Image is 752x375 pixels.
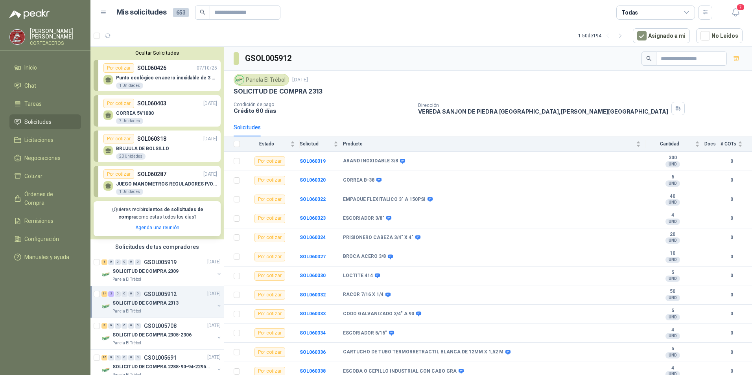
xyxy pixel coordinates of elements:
[721,141,736,147] span: # COTs
[144,323,177,329] p: GSOL005708
[101,291,107,297] div: 34
[101,270,111,279] img: Company Logo
[9,114,81,129] a: Solicitudes
[343,197,426,203] b: EMPAQUE FLEXITALICO 3" A 150PSI
[112,268,179,275] p: SOLICITUD DE COMPRA 2309
[116,153,146,160] div: 20 Unidades
[98,206,216,221] p: ¿Quieres recibir como estas todos los días?
[292,76,308,84] p: [DATE]
[645,327,700,333] b: 4
[343,215,384,222] b: ESCORIADOR 3/8"
[665,295,680,301] div: UND
[90,239,224,254] div: Solicitudes de tus compradores
[101,323,107,329] div: 3
[90,47,224,239] div: Ocultar SolicitudesPor cotizarSOL06042607/10/25 Punto ecológico en acero inoxidable de 3 puestos,...
[646,56,652,61] span: search
[144,355,177,360] p: GSOL005691
[645,289,700,295] b: 50
[300,235,326,240] a: SOL060324
[94,50,221,56] button: Ocultar Solicitudes
[645,174,700,180] b: 6
[197,64,217,72] p: 07/10/25
[112,308,141,314] p: Panela El Trébol
[300,311,326,316] b: SOL060333
[736,4,745,11] span: 7
[300,136,343,152] th: Solicitud
[116,7,167,18] h1: Mis solicitudes
[137,134,166,143] p: SOL060318
[9,151,81,165] a: Negociaciones
[721,329,743,337] b: 0
[343,136,645,152] th: Producto
[254,156,285,166] div: Por cotizar
[207,258,221,266] p: [DATE]
[112,331,192,339] p: SOLICITUD DE COMPRA 2305-2306
[122,355,127,360] div: 0
[101,366,111,375] img: Company Logo
[254,328,285,338] div: Por cotizar
[207,322,221,329] p: [DATE]
[254,195,285,204] div: Por cotizar
[94,60,221,91] a: Por cotizarSOL06042607/10/25 Punto ecológico en acero inoxidable de 3 puestos, con capacidad para...
[300,197,326,202] a: SOL060322
[343,368,457,375] b: ESCOBA O CEPILLO INDUSTRIAL CON CABO GRA
[103,63,134,73] div: Por cotizar
[173,8,189,17] span: 653
[101,321,222,346] a: 3 0 0 0 0 0 GSOL005708[DATE] Company LogoSOLICITUD DE COMPRA 2305-2306Panela El Trébol
[115,259,121,265] div: 0
[135,225,179,230] a: Agenda una reunión
[9,96,81,111] a: Tareas
[207,354,221,361] p: [DATE]
[115,291,121,297] div: 0
[721,349,743,356] b: 0
[24,99,42,108] span: Tareas
[94,166,221,197] a: Por cotizarSOL060287[DATE] JUEGO MANOMETROS REGULADORES P/OXIGENO1 Unidades
[343,349,503,355] b: CARTUCHO DE TUBO TERMORRETRACTIL BLANCA DE 12MM X 1,52 M
[203,135,217,143] p: [DATE]
[9,250,81,265] a: Manuales y ayuda
[103,134,134,143] div: Por cotizar
[115,355,121,360] div: 0
[9,169,81,184] a: Cotizar
[9,213,81,228] a: Remisiones
[9,187,81,210] a: Órdenes de Compra
[721,291,743,299] b: 0
[343,311,414,317] b: CODO GALVANIZADO 3/4" A 90
[343,158,398,164] b: ARAND INOXIDABLE 3/8
[103,99,134,108] div: Por cotizar
[203,100,217,107] p: [DATE]
[300,215,326,221] a: SOL060323
[135,291,141,297] div: 0
[122,259,127,265] div: 0
[645,250,700,257] b: 10
[116,75,217,81] p: Punto ecológico en acero inoxidable de 3 puestos, con capacidad para 53 Litros por cada división.
[665,276,680,282] div: UND
[245,136,300,152] th: Estado
[721,196,743,203] b: 0
[137,170,166,178] p: SOL060287
[645,155,700,161] b: 300
[30,41,81,46] p: CORTEACEROS
[300,292,326,298] b: SOL060332
[300,368,326,374] a: SOL060338
[144,291,177,297] p: GSOL005912
[24,172,42,180] span: Cotizar
[245,141,289,147] span: Estado
[116,110,154,116] p: CORREA 5V1000
[245,52,293,64] h3: GSOL005912
[645,365,700,371] b: 4
[200,9,205,15] span: search
[645,136,704,152] th: Cantidad
[101,355,107,360] div: 16
[645,232,700,238] b: 20
[300,273,326,278] b: SOL060330
[300,158,326,164] a: SOL060319
[721,253,743,261] b: 0
[254,347,285,357] div: Por cotizar
[137,99,166,108] p: SOL060403
[94,95,221,127] a: Por cotizarSOL060403[DATE] CORREA 5V10007 Unidades
[696,28,743,43] button: No Leídos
